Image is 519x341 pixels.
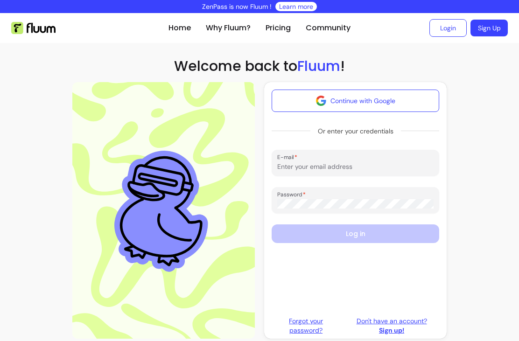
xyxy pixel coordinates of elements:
[277,190,309,198] label: Password
[470,20,508,36] a: Sign Up
[279,2,313,11] a: Learn more
[272,90,439,112] button: Continue with Google
[379,326,404,334] b: Sign up!
[429,19,467,37] a: Login
[316,95,327,106] img: avatar
[344,316,439,335] a: Don't have an account?Sign up!
[297,56,340,76] span: Fluum
[277,199,434,209] input: Password
[105,143,221,278] img: Aesthetic image
[202,2,272,11] p: ZenPass is now Fluum !
[272,316,340,335] a: Forgot your password?
[306,22,351,34] a: Community
[206,22,251,34] a: Why Fluum?
[277,153,301,161] label: E-mail
[310,123,401,139] span: Or enter your credentials
[277,162,434,171] input: E-mail
[266,22,291,34] a: Pricing
[11,22,56,34] img: Fluum Logo
[168,22,191,34] a: Home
